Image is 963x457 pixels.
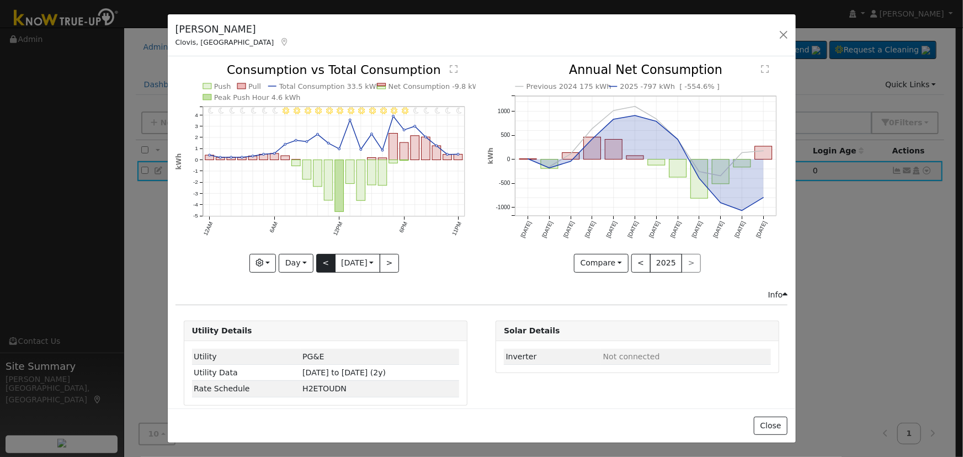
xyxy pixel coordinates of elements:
[754,417,788,435] button: Close
[719,201,723,205] circle: onclick=""
[569,152,573,156] circle: onclick=""
[541,220,554,239] text: [DATE]
[569,160,573,164] circle: onclick=""
[541,160,558,169] rect: onclick=""
[655,117,659,121] circle: onclick=""
[498,108,510,114] text: 1000
[302,352,324,361] span: ID: 13197628, authorized: 10/24/23
[569,63,722,77] text: Annual Net Consumption
[175,38,274,46] span: Clovis, [GEOGRAPHIC_DATA]
[691,220,704,239] text: [DATE]
[584,220,597,239] text: [DATE]
[691,160,708,199] rect: onclick=""
[712,220,726,239] text: [DATE]
[611,117,616,121] circle: onclick=""
[501,132,510,139] text: 500
[712,160,730,184] rect: onclick=""
[562,220,576,239] text: [DATE]
[734,220,747,239] text: [DATE]
[584,137,601,160] rect: onclick=""
[279,38,289,46] a: Map
[669,220,683,239] text: [DATE]
[504,349,601,365] td: Inverter
[755,220,768,239] text: [DATE]
[487,148,494,164] text: kWh
[611,109,616,113] circle: onclick=""
[755,146,772,160] rect: onclick=""
[762,65,769,74] text: 
[676,137,680,142] circle: onclick=""
[192,381,301,397] td: Rate Schedule
[648,220,661,239] text: [DATE]
[590,127,594,131] circle: onclick=""
[192,326,252,335] strong: Utility Details
[507,156,510,162] text: 0
[631,254,651,273] button: <
[590,137,594,141] circle: onclick=""
[562,153,579,160] rect: onclick=""
[302,368,386,377] span: [DATE] to [DATE] (2y)
[620,83,720,91] text: 2025 -797 kWh [ -554.6% ]
[605,140,623,160] rect: onclick=""
[603,352,660,361] span: ID: null, authorized: 10/24/23
[302,384,347,393] span: K
[192,349,301,365] td: Utility
[648,160,665,166] rect: onclick=""
[762,195,766,200] circle: onclick=""
[192,365,301,381] td: Utility Data
[526,83,611,91] text: Previous 2024 175 kWh
[627,220,640,239] text: [DATE]
[633,114,637,118] circle: onclick=""
[697,169,701,174] circle: onclick=""
[655,119,659,124] circle: onclick=""
[762,149,766,153] circle: onclick=""
[719,174,723,178] circle: onclick=""
[740,209,744,213] circle: onclick=""
[605,220,619,239] text: [DATE]
[650,254,683,273] button: 2025
[496,204,510,210] text: -1000
[175,22,289,36] h5: [PERSON_NAME]
[669,160,687,177] rect: onclick=""
[547,166,552,171] circle: onclick=""
[526,157,530,161] circle: onclick=""
[574,254,629,273] button: Compare
[504,326,560,335] strong: Solar Details
[519,159,536,160] rect: onclick=""
[499,180,510,187] text: -500
[768,289,788,301] div: Info
[633,104,637,109] circle: onclick=""
[520,220,533,239] text: [DATE]
[734,160,751,167] rect: onclick=""
[697,176,701,180] circle: onclick=""
[626,156,643,160] rect: onclick=""
[547,165,552,169] circle: onclick=""
[740,151,744,155] circle: onclick=""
